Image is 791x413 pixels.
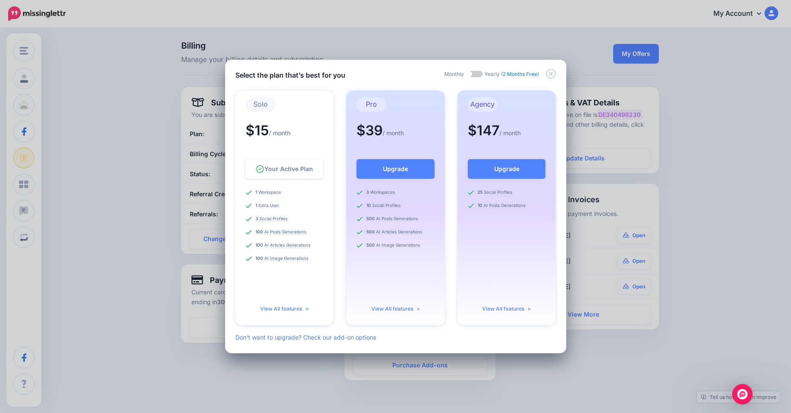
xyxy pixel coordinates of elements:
div: Agency [468,97,498,112]
button: Your Active Plan [246,159,324,179]
span: Workspace [258,189,281,195]
p: $39 [356,122,435,139]
b: 500 [366,216,375,221]
button: Close [546,63,556,85]
span: > [413,305,420,312]
div: Solo [246,97,275,112]
span: AI Articles Generations [376,229,422,235]
b: 3 [366,189,369,195]
p: Harness the power of AI to create unique, engaging, and well-structured articles. This feature us... [246,242,324,248]
p: Missinglettr currently works with Twitter, Facebook (Pages), Instagram, LinkedIn (Personal and Co... [468,189,546,195]
p: Leverage the power of AI to generate unique and engaging images in various modes like photography... [246,255,324,262]
a: View All features> [482,305,531,312]
p: The number of additional team members you can invite to collaborate with and access your Missingl... [246,202,324,209]
p: AI Create is a powerful new feature that allows you to generate, save and post AI generated conte... [468,202,546,209]
b: 500 [366,229,375,234]
span: Workspaces [370,189,395,195]
p: Leverage the power of AI to generate unique and engaging images in various modes like photography... [356,242,435,248]
p: Missinglettr currently works with Twitter, Facebook (Pages), Instagram, LinkedIn (Personal and Co... [246,215,324,222]
a: Don't want to upgrade? Check our add-on options [235,334,376,341]
div: Open Intercom Messenger [732,384,753,404]
p: Yearly ( ) [484,70,539,78]
span: AI Image Generations [264,256,308,261]
b: 1 [255,203,257,208]
b: 100 [255,256,263,261]
button: Upgrade [356,159,435,179]
p: $15 [246,122,324,139]
span: Social Profiles [372,203,400,208]
p: $147 [468,122,546,139]
span: / month [382,129,404,137]
span: AI Posts Generations [376,216,418,221]
span: AI Articles Generations [264,242,310,248]
b: 10 [366,203,371,208]
span: > [302,305,309,312]
p: A Workspace will usually be created for each Brand, Company or Client that you want to promote co... [356,189,435,195]
h5: Select the plan that’s best for you [235,70,345,80]
p: Harness the power of AI to create unique, engaging, and well-structured articles. This feature us... [356,229,435,235]
b: 500 [366,242,375,247]
div: Pro [356,97,386,112]
b: 1 [255,189,257,195]
span: 2 Months Free [503,71,537,77]
p: A Workspace will usually be created for each Brand, Company or Client that you want to promote co... [246,189,324,195]
b: 3 [255,216,258,221]
span: AI Posts Generations [264,229,306,235]
p: AI Create is a powerful new feature that allows you to generate, save and post AI generated conte... [356,215,435,222]
a: View All features> [371,305,420,312]
a: View All features> [260,305,309,312]
span: > [524,305,531,312]
p: Monthly [444,70,464,78]
b: 100 [255,242,263,247]
b: 25 [478,189,483,195]
span: / month [269,129,290,137]
span: AI Image Generations [376,242,420,248]
b: 10 [478,203,482,208]
span: AI Posts Generations [484,203,525,208]
button: Upgrade [468,159,546,179]
p: AI Create is a powerful new feature that allows you to generate, save and post AI generated conte... [246,229,324,235]
p: Missinglettr currently works with Twitter, Facebook (Pages), Instagram, LinkedIn (Personal and Co... [356,202,435,209]
span: Social Profiles [484,189,512,195]
span: Social Profiles [259,216,287,221]
span: / month [499,129,521,137]
b: 100 [255,229,263,234]
span: Extra User [258,203,279,208]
